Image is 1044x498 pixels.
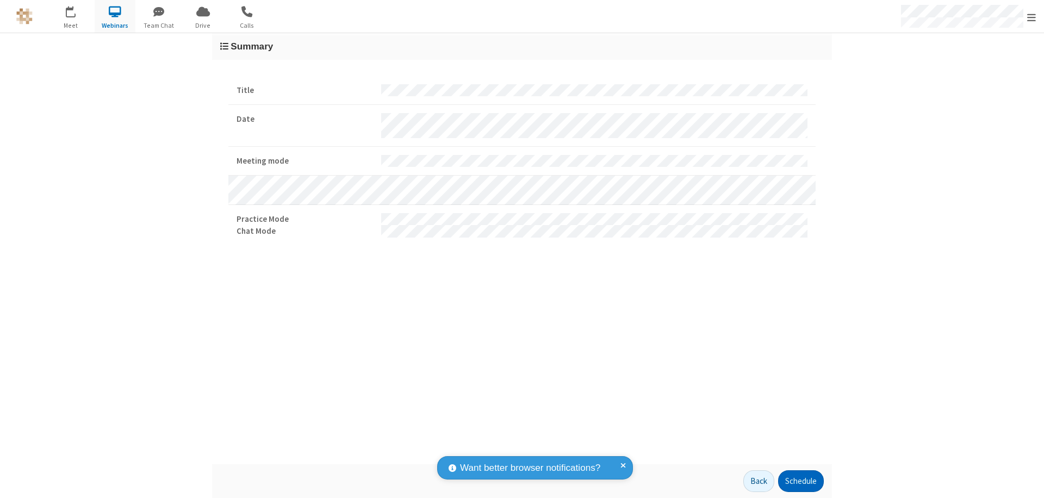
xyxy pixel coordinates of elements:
span: Want better browser notifications? [460,461,600,475]
span: Team Chat [139,21,179,30]
span: Webinars [95,21,135,30]
strong: Date [237,113,373,126]
strong: Title [237,84,373,97]
img: QA Selenium DO NOT DELETE OR CHANGE [16,8,33,24]
button: Back [743,470,774,492]
span: Calls [227,21,268,30]
button: Schedule [778,470,824,492]
div: 5 [73,6,80,14]
span: Summary [231,41,273,52]
strong: Chat Mode [237,225,373,238]
strong: Meeting mode [237,155,373,167]
span: Meet [51,21,91,30]
strong: Practice Mode [237,213,373,226]
span: Drive [183,21,223,30]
